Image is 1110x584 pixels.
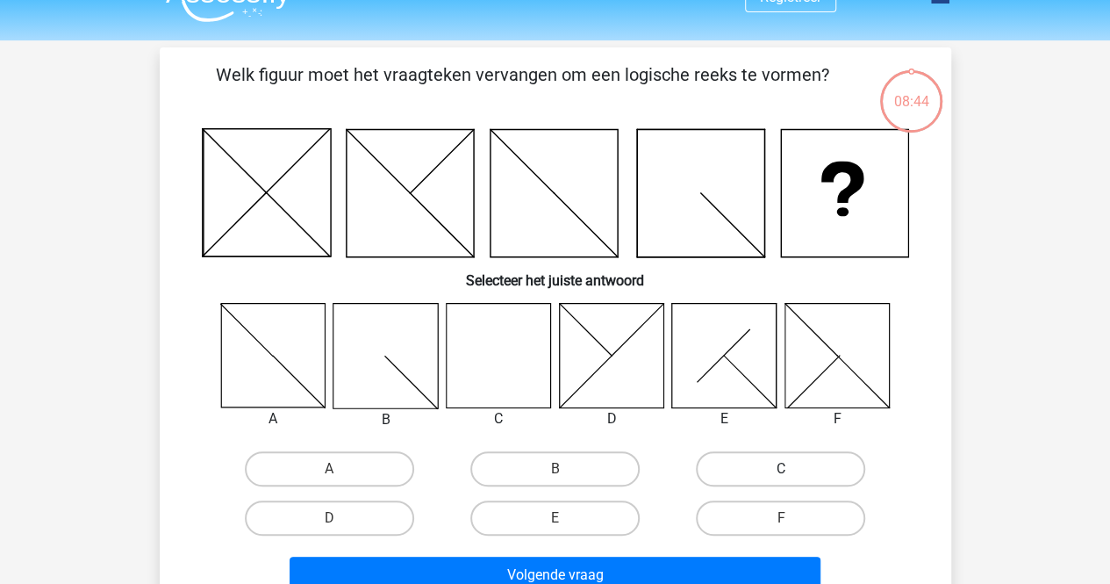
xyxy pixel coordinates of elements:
[188,258,923,289] h6: Selecteer het juiste antwoord
[771,408,904,429] div: F
[245,451,414,487] label: A
[319,409,452,430] div: B
[470,451,640,487] label: B
[433,408,565,429] div: C
[878,68,944,112] div: 08:44
[188,61,857,114] p: Welk figuur moet het vraagteken vervangen om een logische reeks te vormen?
[207,408,340,429] div: A
[470,501,640,536] label: E
[696,501,865,536] label: F
[245,501,414,536] label: D
[658,408,791,429] div: E
[546,408,678,429] div: D
[696,451,865,487] label: C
